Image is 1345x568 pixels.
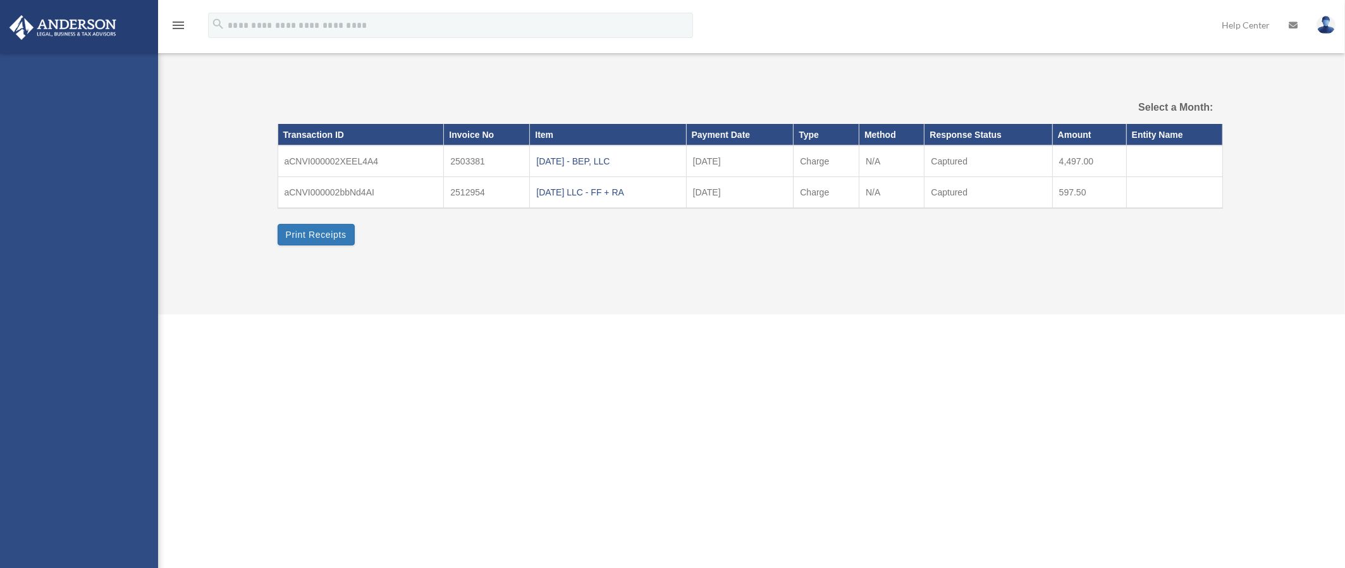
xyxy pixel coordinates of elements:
[444,145,530,177] td: 2503381
[171,18,186,33] i: menu
[794,177,859,209] td: Charge
[1317,16,1336,34] img: User Pic
[211,17,225,31] i: search
[859,177,924,209] td: N/A
[171,22,186,33] a: menu
[924,124,1052,145] th: Response Status
[924,177,1052,209] td: Captured
[859,124,924,145] th: Method
[794,145,859,177] td: Charge
[536,152,679,170] div: [DATE] - BEP, LLC
[444,177,530,209] td: 2512954
[444,124,530,145] th: Invoice No
[1126,124,1222,145] th: Entity Name
[278,124,444,145] th: Transaction ID
[536,183,679,201] div: [DATE] LLC - FF + RA
[794,124,859,145] th: Type
[6,15,120,40] img: Anderson Advisors Platinum Portal
[1052,177,1126,209] td: 597.50
[1052,124,1126,145] th: Amount
[278,177,444,209] td: aCNVI000002bbNd4AI
[924,145,1052,177] td: Captured
[686,177,794,209] td: [DATE]
[686,124,794,145] th: Payment Date
[1074,99,1213,116] label: Select a Month:
[278,145,444,177] td: aCNVI000002XEEL4A4
[530,124,686,145] th: Item
[1052,145,1126,177] td: 4,497.00
[278,224,355,245] button: Print Receipts
[686,145,794,177] td: [DATE]
[859,145,924,177] td: N/A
